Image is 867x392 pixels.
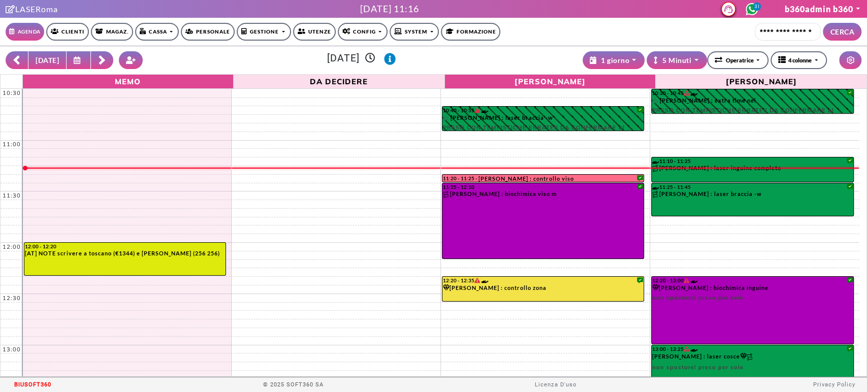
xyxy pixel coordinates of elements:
div: 5 Minuti [654,55,691,66]
h3: [DATE] [149,52,574,65]
a: Personale [181,23,235,41]
input: Cerca cliente... [755,23,821,41]
a: b360admin b360 [784,4,861,14]
div: 10:30 - 10:45 [652,90,853,96]
div: [PERSON_NAME] : laser braccia -w [652,190,853,201]
button: Crea nuovo contatto rapido [119,51,143,69]
span: [PERSON_NAME] [447,76,653,86]
div: [PERSON_NAME] : laser braccia -w [443,114,643,130]
div: 1 giorno [590,55,629,66]
img: PERCORSO [652,165,659,172]
div: 11:25 - 12:10 [443,184,643,190]
a: SYSTEM [390,23,439,41]
i: PAGATO [443,115,451,120]
div: [DATE] 11:16 [360,2,419,16]
div: 12:00 - 12:20 [25,243,225,249]
div: 13:00 - 13:25 [652,346,853,352]
div: [PERSON_NAME] : laser cosce [652,353,853,371]
i: Categoria cliente: Diamante [740,353,747,360]
div: 13:00 [1,346,23,353]
a: Agenda [6,23,44,41]
div: 10:40 - 10:55 [443,107,643,114]
div: 12:20 - 13:00 [652,277,853,284]
i: Il cliente ha degli insoluti [684,90,689,95]
span: [PERSON_NAME] [658,76,864,86]
a: Formazione [441,23,500,41]
div: 11:30 [1,192,23,199]
div: 10:30 [1,89,23,96]
div: [AT] NOTE scrivere a toscano (€1344) e [PERSON_NAME] (256 256) [25,250,225,256]
a: Clicca per andare alla pagina di firmaLASERoma [6,4,58,14]
span: PRESO CON TEMPISTICHE ERRATE!! DA CONFERMARE al telefono non ha capito niente [443,121,643,138]
span: non spostare! preso per sole [652,291,853,301]
i: Clicca per andare alla pagina di firma [6,5,15,13]
div: 12:20 - 12:35 [443,277,643,284]
span: 31 [753,3,761,11]
div: 11:20 - 11:25 [443,175,478,181]
img: PERCORSO [652,191,659,198]
i: Il cliente ha degli insoluti [684,346,689,351]
i: Il cliente ha degli insoluti [684,278,689,283]
div: [PERSON_NAME] : controllo viso [478,175,643,182]
div: [PERSON_NAME] : extra time nei [652,97,853,113]
a: Config [338,23,388,41]
a: Licenza D'uso [535,381,576,388]
span: PRESO CON TEMPISTICHE ERRATE!! DA CONFERMARE al telefono non ha capito niente [652,104,853,121]
i: PAGATO [652,97,660,103]
div: 11:00 [1,141,23,148]
a: Cassa [135,23,179,41]
img: PERCORSO [443,191,450,198]
span: Da Decidere [236,76,442,86]
a: Clienti [46,23,89,41]
button: [DATE] [28,51,67,69]
i: Categoria cliente: Diamante [652,284,659,291]
div: 12:30 [1,295,23,302]
a: Utenze [293,23,336,41]
div: 11:25 - 11:45 [652,184,853,190]
button: CERCA [823,23,861,41]
span: non spostare! preso per sole [652,361,853,371]
i: Il cliente ha degli insoluti [474,278,480,283]
div: [PERSON_NAME] : biochimica inguine [652,284,853,301]
i: Categoria cliente: Diamante [443,284,449,291]
a: Magaz. [91,23,133,41]
div: [PERSON_NAME] : controllo zona [443,284,643,294]
img: PERCORSO [747,353,754,361]
div: 11:10 - 11:25 [652,158,853,164]
span: Memo [25,76,231,86]
div: [PERSON_NAME] : laser inguine completo [652,165,853,175]
a: Privacy Policy [813,381,855,388]
div: 12:00 [1,243,23,250]
div: [PERSON_NAME] : biochimica viso m [443,190,643,201]
i: Il cliente ha degli insoluti [474,108,480,113]
a: Gestione [237,23,291,41]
